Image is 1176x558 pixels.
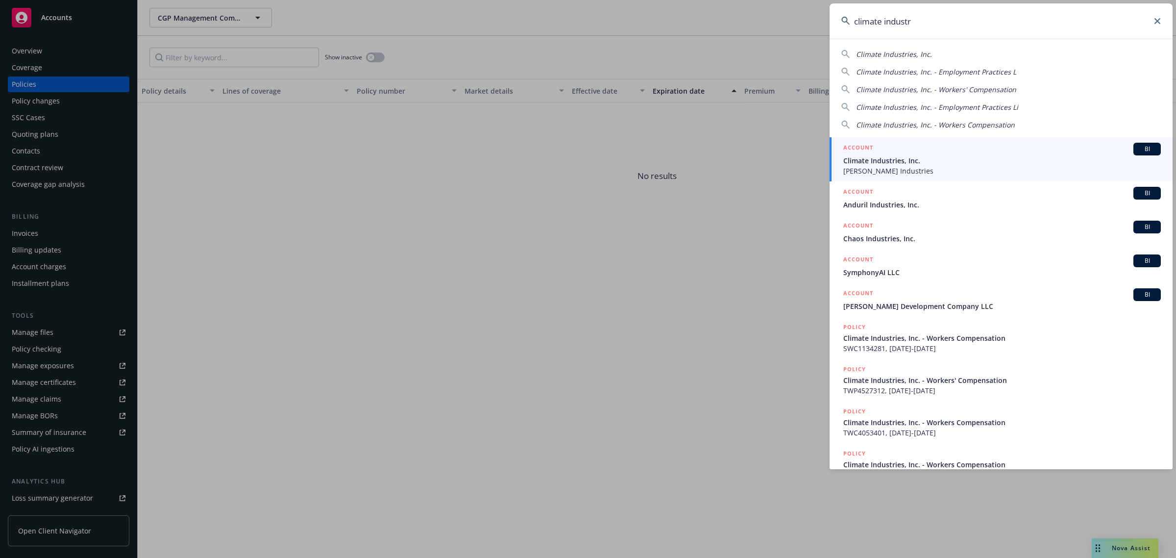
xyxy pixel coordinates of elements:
span: TWC4053401, [DATE]-[DATE] [843,428,1161,438]
span: Climate Industries, Inc. - Workers Compensation [843,459,1161,470]
span: BI [1137,223,1157,231]
span: Anduril Industries, Inc. [843,200,1161,210]
span: SWC1134281, [DATE]-[DATE] [843,343,1161,354]
span: BI [1137,290,1157,299]
span: Climate Industries, Inc. [843,155,1161,166]
span: Climate Industries, Inc. - Workers Compensation [856,120,1015,129]
h5: ACCOUNT [843,254,873,266]
h5: POLICY [843,406,866,416]
a: ACCOUNTBIAnduril Industries, Inc. [830,181,1173,215]
h5: ACCOUNT [843,288,873,300]
span: Climate Industries, Inc. - Workers' Compensation [856,85,1016,94]
h5: ACCOUNT [843,221,873,232]
span: Chaos Industries, Inc. [843,233,1161,244]
span: Climate Industries, Inc. [856,50,932,59]
a: POLICYClimate Industries, Inc. - Workers CompensationSWC1134281, [DATE]-[DATE] [830,317,1173,359]
span: Climate Industries, Inc. - Workers Compensation [843,333,1161,343]
input: Search... [830,3,1173,39]
h5: POLICY [843,322,866,332]
span: Climate Industries, Inc. - Employment Practices Li [856,102,1018,112]
span: [PERSON_NAME] Development Company LLC [843,301,1161,311]
a: POLICYClimate Industries, Inc. - Workers' CompensationTWP4527312, [DATE]-[DATE] [830,359,1173,401]
a: ACCOUNTBI[PERSON_NAME] Development Company LLC [830,283,1173,317]
a: POLICYClimate Industries, Inc. - Workers Compensation [830,443,1173,485]
span: Climate Industries, Inc. - Employment Practices L [856,67,1016,76]
h5: POLICY [843,449,866,458]
span: SymphonyAI LLC [843,267,1161,278]
a: POLICYClimate Industries, Inc. - Workers CompensationTWC4053401, [DATE]-[DATE] [830,401,1173,443]
span: Climate Industries, Inc. - Workers' Compensation [843,375,1161,385]
h5: POLICY [843,364,866,374]
span: BI [1137,145,1157,153]
span: [PERSON_NAME] Industries [843,166,1161,176]
span: TWP4527312, [DATE]-[DATE] [843,385,1161,396]
h5: ACCOUNT [843,187,873,199]
span: Climate Industries, Inc. - Workers Compensation [843,417,1161,428]
span: BI [1137,256,1157,265]
a: ACCOUNTBIChaos Industries, Inc. [830,215,1173,249]
a: ACCOUNTBIClimate Industries, Inc.[PERSON_NAME] Industries [830,137,1173,181]
a: ACCOUNTBISymphonyAI LLC [830,249,1173,283]
h5: ACCOUNT [843,143,873,154]
span: BI [1137,189,1157,198]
